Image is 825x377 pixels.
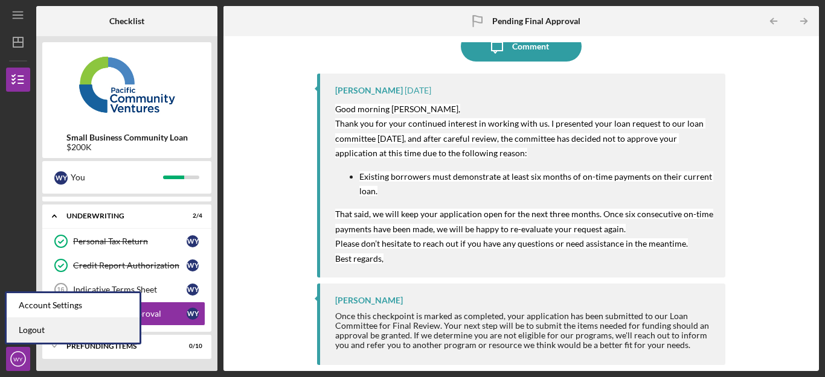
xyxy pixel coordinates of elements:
[54,171,68,185] div: W Y
[187,284,199,296] div: W Y
[512,31,549,62] div: Comment
[7,318,140,343] a: Logout
[335,296,403,305] div: [PERSON_NAME]
[335,86,403,95] div: [PERSON_NAME]
[42,48,211,121] img: Product logo
[187,259,199,271] div: W Y
[66,142,188,152] div: $200K
[359,171,714,196] mark: Existing borrowers must demonstrate at least six months of on-time payments on their current loan.
[187,235,199,247] div: W Y
[181,343,202,350] div: 0 / 10
[48,277,205,302] a: 16Indicative Terms SheetWY
[7,293,140,318] div: Account Settings
[335,209,715,263] mark: That said, we will keep your application open for the next three months. Once six consecutive on-...
[66,343,172,350] div: Prefunding Items
[335,311,713,350] div: Once this checkpoint is marked as completed, your application has been submitted to our Loan Comm...
[48,229,205,253] a: Personal Tax ReturnWY
[57,286,64,293] tspan: 16
[66,212,172,220] div: Underwriting
[187,308,199,320] div: W Y
[335,104,705,158] mark: Good morning [PERSON_NAME], Thank you for your continued interest in working with us. I presented...
[13,356,23,363] text: WY
[405,86,431,95] time: 2025-05-02 18:14
[492,16,580,26] b: Pending Final Approval
[66,133,188,142] b: Small Business Community Loan
[71,167,163,188] div: You
[181,212,202,220] div: 2 / 4
[73,285,187,294] div: Indicative Terms Sheet
[73,236,187,246] div: Personal Tax Return
[109,16,144,26] b: Checklist
[6,347,30,371] button: WY
[48,253,205,277] a: Credit Report AuthorizationWY
[73,261,187,270] div: Credit Report Authorization
[461,31,582,62] button: Comment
